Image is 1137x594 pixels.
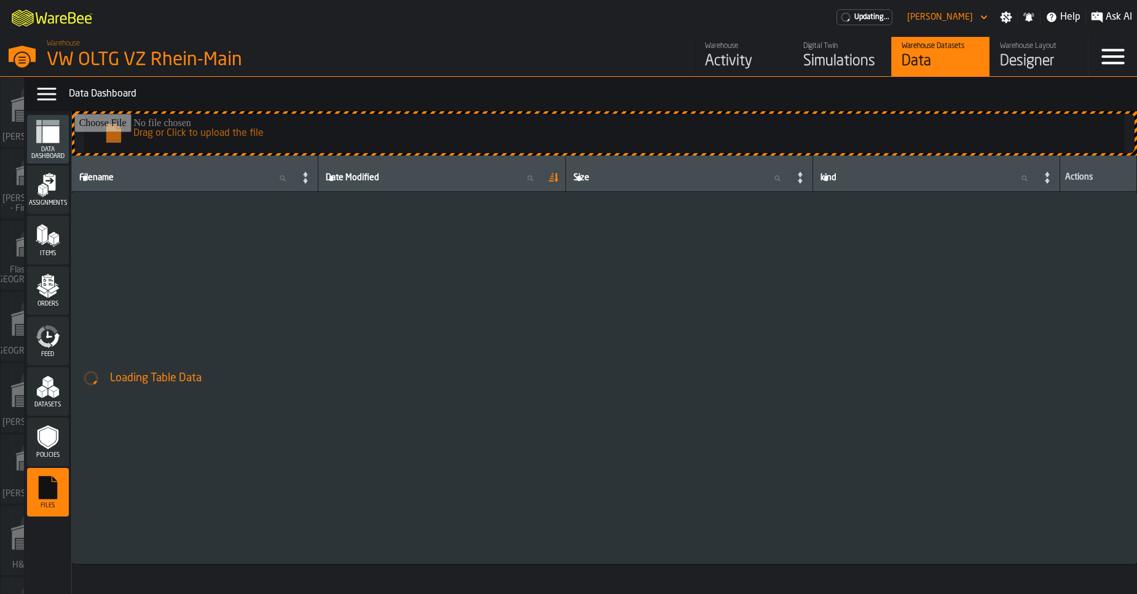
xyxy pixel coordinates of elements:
[27,367,69,416] li: menu Datasets
[77,170,296,186] input: label
[836,9,892,25] div: Menu Subscription
[47,49,379,71] div: VW OLTG VZ Rhein-Main
[1088,37,1137,76] label: button-toggle-Menu
[27,402,69,408] span: Datasets
[326,173,379,183] span: label
[1,149,69,221] a: link-to-/wh/i/48cbecf7-1ea2-4bc9-a439-03d5b66e1a58/simulations
[1060,10,1080,25] span: Help
[74,114,1135,153] input: Drag or Click to upload the file
[1106,10,1132,25] span: Ask AI
[705,42,783,50] div: Warehouse
[1065,172,1131,184] div: Actions
[1018,11,1040,23] label: button-toggle-Notifications
[902,52,980,71] div: Data
[1,221,69,292] a: link-to-/wh/i/a0d9589e-ccad-4b62-b3a5-e9442830ef7e/simulations
[694,37,793,76] a: link-to-/wh/i/44979e6c-6f66-405e-9874-c1e29f02a54a/feed/
[27,146,69,160] span: Data Dashboard
[27,115,69,164] li: menu Data Dashboard
[27,266,69,315] li: menu Orders
[891,37,989,76] a: link-to-/wh/i/44979e6c-6f66-405e-9874-c1e29f02a54a/data
[1000,42,1078,50] div: Warehouse Layout
[803,52,881,71] div: Simulations
[1,292,69,363] a: link-to-/wh/i/b5402f52-ce28-4f27-b3d4-5c6d76174849/simulations
[1,435,69,506] a: link-to-/wh/i/baca6aa3-d1fc-43c0-a604-2a1c9d5db74d/simulations
[995,11,1017,23] label: button-toggle-Settings
[27,301,69,307] span: Orders
[1,78,69,149] a: link-to-/wh/i/72fe6713-8242-4c3c-8adf-5d67388ea6d5/simulations
[27,468,69,517] li: menu Files
[1,363,69,435] a: link-to-/wh/i/1653e8cc-126b-480f-9c47-e01e76aa4a88/simulations
[902,42,980,50] div: Warehouse Datasets
[854,13,889,22] span: Updating...
[803,42,881,50] div: Digital Twin
[323,170,543,186] input: label
[69,87,1132,101] div: Data Dashboard
[793,37,891,76] a: link-to-/wh/i/44979e6c-6f66-405e-9874-c1e29f02a54a/simulations
[27,200,69,207] span: Assignments
[27,250,69,257] span: Items
[27,317,69,366] li: menu Feed
[79,173,114,183] span: label
[907,12,973,22] div: DropdownMenuValue-Sebastian Petruch Petruch
[705,52,783,71] div: Activity
[902,10,990,25] div: DropdownMenuValue-Sebastian Petruch Petruch
[1,506,69,577] a: link-to-/wh/i/0438fb8c-4a97-4a5b-bcc6-2889b6922db0/simulations
[836,9,892,25] a: link-to-/wh/i/44979e6c-6f66-405e-9874-c1e29f02a54a/pricing/
[47,39,80,48] span: Warehouse
[571,170,790,186] input: label
[30,82,64,106] label: button-toggle-Data Menu
[110,371,1127,385] div: Loading Table Data
[820,173,836,183] span: label
[573,173,589,183] span: label
[818,170,1037,186] input: label
[27,502,69,509] span: Files
[1041,10,1085,25] label: button-toggle-Help
[27,452,69,459] span: Policies
[27,216,69,265] li: menu Items
[27,351,69,358] span: Feed
[989,37,1088,76] a: link-to-/wh/i/44979e6c-6f66-405e-9874-c1e29f02a54a/designer
[27,418,69,467] li: menu Policies
[1000,52,1078,71] div: Designer
[27,165,69,215] li: menu Assignments
[1086,10,1137,25] label: button-toggle-Ask AI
